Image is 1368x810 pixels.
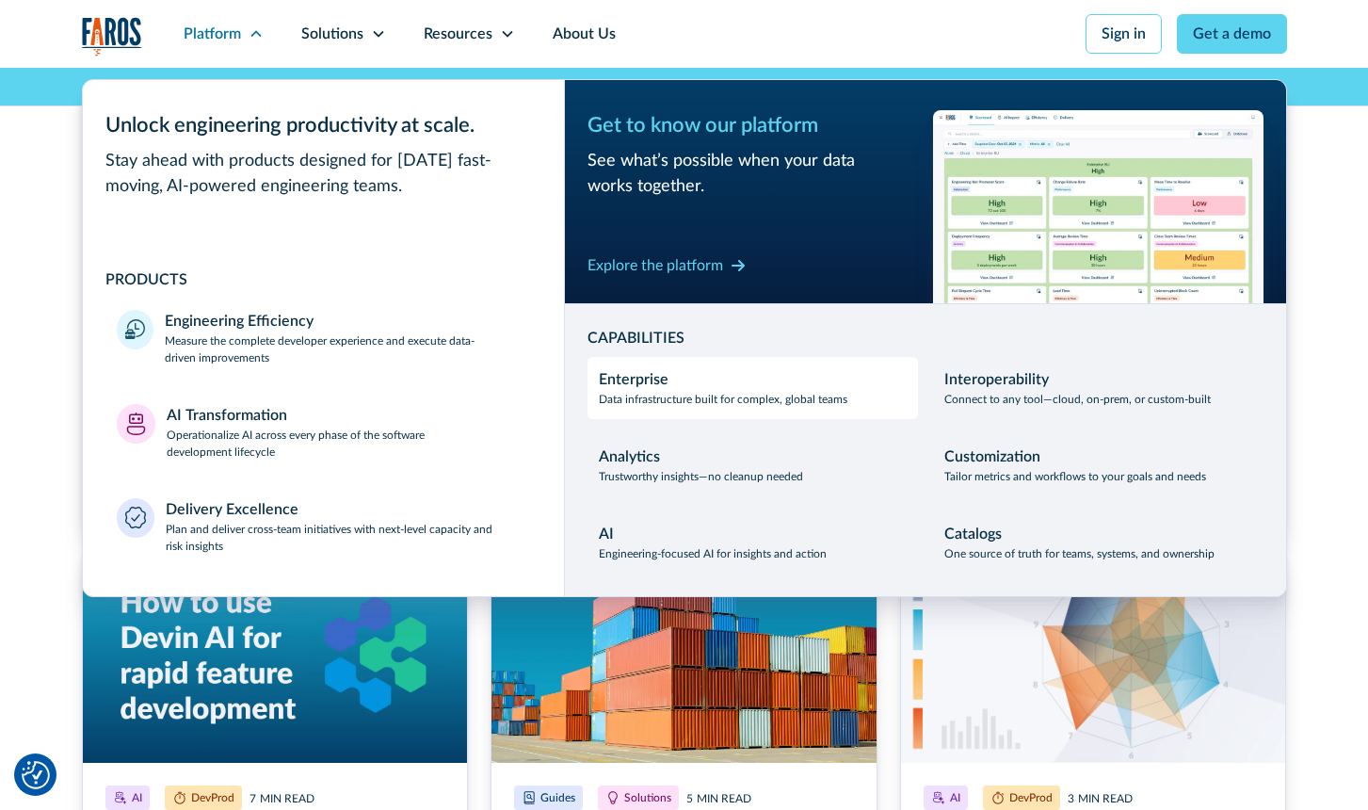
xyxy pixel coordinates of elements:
button: Cookie Settings [22,761,50,789]
div: Platform [184,23,241,45]
div: Get to know our platform [587,110,918,141]
a: EnterpriseData infrastructure built for complex, global teams [587,357,918,419]
a: CatalogsOne source of truth for teams, systems, and ownership [933,511,1263,574]
p: Data infrastructure built for complex, global teams [599,391,847,408]
div: Customization [944,445,1040,468]
p: Plan and deliver cross-team initiatives with next-level capacity and risk insights [166,521,530,555]
div: AI [599,523,614,545]
a: Delivery ExcellencePlan and deliver cross-team initiatives with next-level capacity and risk insi... [105,487,541,566]
p: Trustworthy insights—no cleanup needed [599,468,803,485]
p: Connect to any tool—cloud, on-prem, or custom-built [944,391,1211,408]
div: See what’s possible when your data works together. [587,149,918,200]
img: Logo of the analytics and reporting company Faros. [82,17,142,56]
img: Revisit consent button [22,761,50,789]
a: Sign in [1086,14,1162,54]
a: Engineering EfficiencyMeasure the complete developer experience and execute data-driven improvements [105,299,541,378]
p: Engineering-focused AI for insights and action [599,545,827,562]
div: PRODUCTS [105,268,541,291]
a: AnalyticsTrustworthy insights—no cleanup needed [587,434,918,496]
div: Explore the platform [587,254,723,277]
img: Workflow productivity trends heatmap chart [933,110,1263,303]
div: Enterprise [599,368,668,391]
a: AI TransformationOperationalize AI across every phase of the software development lifecycle [105,393,541,472]
a: CustomizationTailor metrics and workflows to your goals and needs [933,434,1263,496]
div: CAPABILITIES [587,327,1263,349]
nav: Platform [82,68,1287,597]
div: Resources [424,23,492,45]
div: Stay ahead with products designed for [DATE] fast-moving, AI-powered engineering teams. [105,149,541,200]
a: InteroperabilityConnect to any tool—cloud, on-prem, or custom-built [933,357,1263,419]
p: Operationalize AI across every phase of the software development lifecycle [167,427,530,461]
div: Catalogs [944,523,1002,545]
a: home [82,17,142,56]
a: Explore the platform [587,251,746,281]
div: Engineering Efficiency [165,310,314,332]
div: Analytics [599,445,660,468]
a: Get a demo [1177,14,1287,54]
div: Interoperability [944,368,1049,391]
div: Delivery Excellence [166,498,298,521]
a: AIEngineering-focused AI for insights and action [587,511,918,574]
p: Tailor metrics and workflows to your goals and needs [944,468,1206,485]
div: Solutions [301,23,363,45]
p: Measure the complete developer experience and execute data-driven improvements [165,332,530,366]
p: One source of truth for teams, systems, and ownership [944,545,1215,562]
div: AI Transformation [167,404,287,427]
div: Unlock engineering productivity at scale. [105,110,541,141]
